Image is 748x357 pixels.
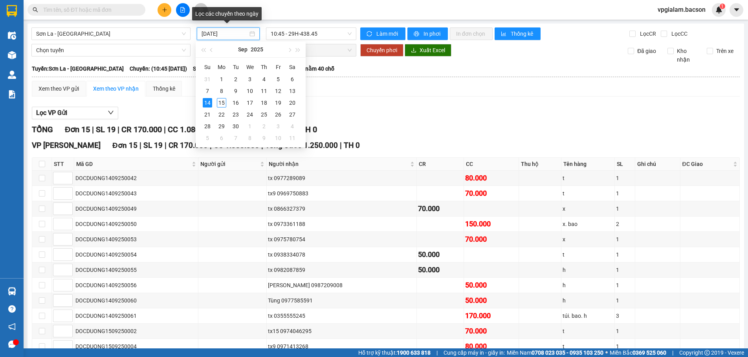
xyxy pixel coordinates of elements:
[271,109,285,120] td: 2025-09-26
[243,85,257,97] td: 2025-09-10
[214,132,229,144] td: 2025-10-06
[358,348,431,357] span: Hỗ trợ kỹ thuật:
[268,342,415,351] div: tx9 0971413268
[651,5,712,15] span: vpgialam.bacson
[96,125,115,134] span: SL 19
[32,141,101,150] span: VP [PERSON_NAME]
[38,84,79,93] div: Xem theo VP gửi
[507,348,603,357] span: Miền Nam
[634,47,659,55] span: Đã giao
[360,44,403,56] button: Chuyển phơi
[74,171,198,186] td: DOCDUONG1409250042
[52,158,74,171] th: STT
[271,61,285,73] th: Fr
[217,110,226,119] div: 22
[268,189,415,198] div: tx9 0969750883
[75,342,197,351] div: DOCDUONG1509250004
[76,160,190,168] span: Mã GD
[465,326,517,337] div: 70.000
[74,308,198,324] td: DOCDUONG1409250061
[730,3,743,17] button: caret-down
[259,98,269,107] div: 18
[285,132,299,144] td: 2025-10-11
[271,28,352,40] span: 10:45 - 29H-438.45
[93,84,139,93] div: Xem theo VP nhận
[616,296,634,305] div: 1
[74,217,198,232] td: DOCDUONG1409250050
[8,323,16,330] span: notification
[112,141,137,150] span: Đơn 15
[616,189,634,198] div: 1
[268,281,415,290] div: [PERSON_NAME] 0987209008
[74,247,198,262] td: DOCDUONG1409250054
[682,160,731,168] span: ĐC Giao
[243,73,257,85] td: 2025-09-03
[217,75,226,84] div: 1
[616,311,634,320] div: 3
[229,109,243,120] td: 2025-09-23
[75,250,197,259] div: DOCDUONG1409250054
[268,266,415,274] div: tx 0982087859
[139,141,141,150] span: |
[217,86,226,96] div: 8
[75,189,197,198] div: DOCDUONG1409250043
[271,73,285,85] td: 2025-09-05
[243,132,257,144] td: 2025-10-08
[465,295,517,306] div: 50.000
[265,141,338,150] span: Tổng cước 1.250.000
[397,350,431,356] strong: 1900 633 818
[288,133,297,143] div: 11
[605,351,608,354] span: ⚪️
[8,90,16,98] img: solution-icon
[465,173,517,184] div: 80.000
[259,75,269,84] div: 4
[563,342,613,351] div: t
[33,7,38,13] span: search
[200,85,214,97] td: 2025-09-07
[285,109,299,120] td: 2025-09-27
[285,61,299,73] th: Sa
[75,204,197,213] div: DOCDUONG1409250049
[268,204,415,213] div: tx 0866327379
[563,189,613,198] div: t
[288,98,297,107] div: 20
[74,232,198,247] td: DOCDUONG1409250053
[180,7,185,13] span: file-add
[532,350,603,356] strong: 0708 023 035 - 0935 103 250
[74,186,198,201] td: DOCDUONG1409250043
[511,29,534,38] span: Thống kê
[268,174,415,182] div: tx 0977289089
[285,85,299,97] td: 2025-09-13
[563,174,613,182] div: t
[176,3,190,17] button: file-add
[229,132,243,144] td: 2025-10-07
[229,61,243,73] th: Tu
[8,341,16,348] span: message
[203,75,212,84] div: 31
[444,348,505,357] span: Cung cấp máy in - giấy in:
[251,42,263,57] button: 2025
[285,120,299,132] td: 2025-10-04
[32,125,53,134] span: TỔNG
[674,47,701,64] span: Kho nhận
[632,350,666,356] strong: 0369 525 060
[169,141,208,150] span: CR 170.000
[75,296,197,305] div: DOCDUONG1409250060
[563,220,613,228] div: x. bao
[418,264,462,275] div: 50.000
[635,158,680,171] th: Ghi chú
[214,109,229,120] td: 2025-09-22
[268,311,415,320] div: tx 0355555245
[214,61,229,73] th: Mo
[259,86,269,96] div: 11
[465,188,517,199] div: 70.000
[288,75,297,84] div: 6
[411,47,416,54] span: download
[203,133,212,143] div: 5
[202,29,248,38] input: 14/09/2025
[376,29,399,38] span: Làm mới
[245,122,255,131] div: 1
[75,174,197,182] div: DOCDUONG1409250042
[273,122,283,131] div: 3
[563,235,613,244] div: x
